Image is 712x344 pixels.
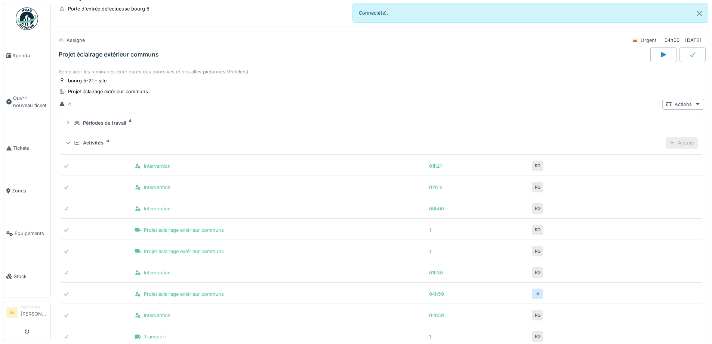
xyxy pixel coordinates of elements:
div: Périodes de travail [83,119,126,127]
a: Agenda [3,34,50,77]
div: RG [532,310,543,320]
div: 01h30 [429,269,524,276]
div: Transport [135,333,421,340]
div: 04h59 [429,312,524,319]
button: Close [691,3,708,23]
div: Projet éclairage extérieur communs [135,248,421,255]
div: RG [532,331,543,342]
span: Stock [14,273,47,280]
div: Projet éclairage extérieur communs [68,88,148,95]
summary: Activités9Ajouter [62,136,701,150]
div: 4 [68,101,71,108]
div: RG [532,182,543,192]
div: Urgent [641,37,656,44]
a: Équipements [3,212,50,255]
summary: Périodes de travail4 [62,116,701,130]
span: Tickets [13,144,47,152]
div: 1 [429,248,524,255]
a: Ouvrir nouveau ticket [3,77,50,127]
span: Équipements [15,230,47,237]
div: bourg 5-21 - site [68,77,107,84]
div: Porte d'entrée défectueuse bourg 5 [68,5,150,12]
div: Assigné [67,37,85,44]
div: RG [532,161,543,171]
a: Stock [3,255,50,298]
div: Intervention [135,184,421,191]
div: IA [532,289,543,299]
div: RG [532,203,543,214]
div: Projet éclairage extérieur communs [135,290,421,298]
img: Badge_color-CXgf-gQk.svg [16,7,38,30]
div: Actions [662,99,704,110]
div: Intervention [135,269,421,276]
div: Ajouter [666,137,698,148]
span: Zones [12,187,47,194]
div: 04h00 [665,37,679,44]
div: Intervention [135,205,421,212]
a: IA Technicien[PERSON_NAME] [6,304,47,322]
div: RG [532,267,543,278]
div: Projet éclairage extérieur communs [135,226,421,234]
div: Projet éclairage extérieur communs [59,51,159,58]
div: [DATE] [685,37,701,44]
div: Intervention [135,312,421,319]
div: 01h21 [429,162,524,170]
span: Ouvrir nouveau ticket [13,95,47,109]
div: Connecté(e). [352,3,709,23]
li: IA [6,307,18,318]
div: Technicien [21,304,47,310]
div: 1 [429,226,524,234]
a: Zones [3,170,50,212]
div: Remplacer les luminaires extérieures des coursives et des allés piétonnes (Potelets) [59,68,704,75]
li: [PERSON_NAME] [21,304,47,320]
div: 04h59 [429,290,524,298]
div: 1 [429,333,524,340]
div: Intervention [135,162,421,170]
span: Agenda [12,52,47,59]
a: Tickets [3,127,50,170]
div: Activités [83,139,104,146]
div: RG [532,246,543,256]
div: 02h18 [429,184,524,191]
div: 00h00 [429,205,524,212]
div: RG [532,225,543,235]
